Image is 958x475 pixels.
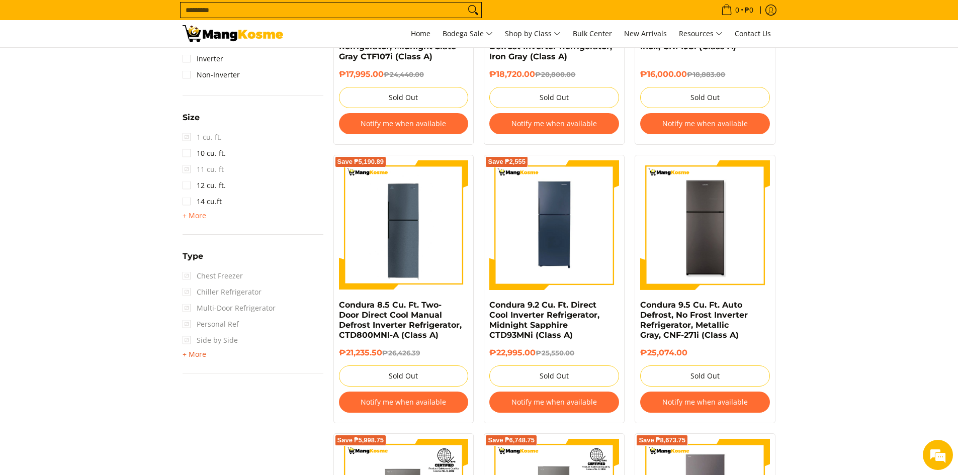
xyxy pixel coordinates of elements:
img: Bodega Sale Refrigerator l Mang Kosme: Home Appliances Warehouse Sale Two Door [183,25,283,42]
a: Inverter [183,51,223,67]
span: Home [411,29,430,38]
span: Save ₱6,748.75 [488,437,535,443]
a: Non-Inverter [183,67,240,83]
button: Search [465,3,481,18]
summary: Open [183,348,206,360]
a: Condura 9.2 Cu. Ft. Direct Cool Inverter Refrigerator, Midnight Sapphire CTD93MNi (Class A) [489,300,599,340]
span: Multi-Door Refrigerator [183,300,276,316]
span: Size [183,114,200,122]
span: Resources [679,28,723,40]
a: Bodega Sale [438,20,498,47]
a: 14 cu.ft [183,194,222,210]
span: Chest Freezer [183,268,243,284]
span: Personal Ref [183,316,239,332]
h6: ₱17,995.00 [339,69,469,79]
h6: ₱18,720.00 [489,69,619,79]
span: Save ₱8,673.75 [639,437,685,443]
a: Condura 7.5 Cu. Ft. Direct Cool, Two Door Manual Defrost Inverter Refrigerator, Iron Gray (Class A) [489,22,612,61]
a: Resources [674,20,728,47]
span: Contact Us [735,29,771,38]
button: Sold Out [640,87,770,108]
span: Bodega Sale [443,28,493,40]
button: Notify me when available [640,113,770,134]
span: + More [183,212,206,220]
h6: ₱22,995.00 [489,348,619,358]
summary: Open [183,114,200,129]
span: + More [183,350,206,358]
span: 11 cu. ft [183,161,224,177]
span: Side by Side [183,332,238,348]
h6: ₱16,000.00 [640,69,770,79]
a: Condura 9.5 Cu. Ft. Auto Defrost, No Frost Inverter Refrigerator, Metallic Gray, CNF-271i (Class A) [640,300,748,340]
a: Condura 6.4 Cu. Ft. No Frost Inverter Refrigerator, Dark Inox, CNF198i (Class A) [640,22,758,51]
a: 10 cu. ft. [183,145,226,161]
button: Sold Out [489,87,619,108]
span: Save ₱2,555 [488,159,526,165]
button: Notify me when available [339,113,469,134]
span: • [718,5,756,16]
button: Sold Out [339,365,469,387]
span: Bulk Center [573,29,612,38]
a: 12 cu. ft. [183,177,226,194]
del: ₱18,883.00 [687,70,725,78]
button: Notify me when available [339,392,469,413]
button: Notify me when available [489,113,619,134]
a: Contact Us [730,20,776,47]
h6: ₱25,074.00 [640,348,770,358]
a: New Arrivals [619,20,672,47]
span: New Arrivals [624,29,667,38]
span: Save ₱5,190.89 [337,159,384,165]
del: ₱20,800.00 [535,70,575,78]
img: Condura 9.5 Cu. Ft. Auto Defrost, No Frost Inverter Refrigerator, Metallic Gray, CNF-271i (Class A) [640,160,770,290]
span: Chiller Refrigerator [183,284,262,300]
a: Shop by Class [500,20,566,47]
button: Notify me when available [489,392,619,413]
del: ₱24,440.00 [384,70,424,78]
span: Shop by Class [505,28,561,40]
button: Sold Out [640,365,770,387]
button: Sold Out [339,87,469,108]
span: ₱0 [743,7,755,14]
a: Home [406,20,436,47]
del: ₱25,550.00 [536,349,574,357]
summary: Open [183,210,206,222]
del: ₱26,426.39 [382,349,420,357]
summary: Open [183,252,203,268]
span: Save ₱5,998.75 [337,437,384,443]
button: Sold Out [489,365,619,387]
img: Condura 8.5 Cu. Ft. Two-Door Direct Cool Manual Defrost Inverter Refrigerator, CTD800MNI-A (Class A) [339,160,469,290]
a: Bulk Center [568,20,617,47]
a: Condura 10.1 Cu.Ft. No Frost, Top Freezer Inverter Refrigerator, Midnight Slate Gray CTF107i (Cla... [339,22,456,61]
nav: Main Menu [293,20,776,47]
span: 1 cu. ft. [183,129,222,145]
button: Notify me when available [640,392,770,413]
img: condura-9.3-cubic-feet-direct-cool-inverter-refrigerator-midnight-sapphire-full-view-mang-kosme [489,162,619,289]
h6: ₱21,235.50 [339,348,469,358]
span: Type [183,252,203,260]
span: 0 [734,7,741,14]
a: Condura 8.5 Cu. Ft. Two-Door Direct Cool Manual Defrost Inverter Refrigerator, CTD800MNI-A (Class A) [339,300,462,340]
